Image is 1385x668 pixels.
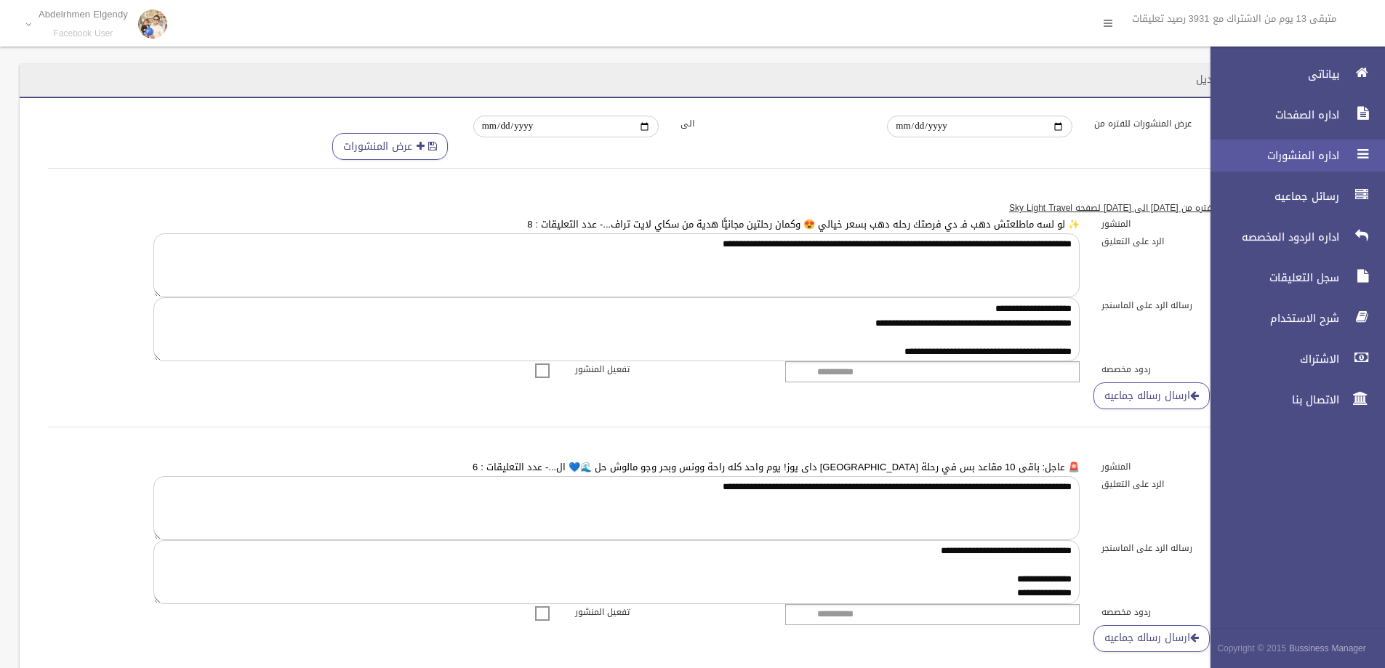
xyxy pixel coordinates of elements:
small: Facebook User [39,28,128,39]
span: رسائل جماعيه [1198,189,1344,204]
header: اداره المنشورات / تعديل [1179,65,1319,94]
span: اداره الردود المخصصه [1198,230,1344,244]
label: المنشور [1091,459,1301,475]
span: سجل التعليقات [1198,270,1344,285]
span: الاتصال بنا [1198,393,1344,407]
span: اداره المنشورات [1198,148,1344,163]
strong: Bussiness Manager [1289,640,1366,656]
a: بياناتى [1198,58,1385,90]
span: شرح الاستخدام [1198,311,1344,326]
a: اداره المنشورات [1198,140,1385,172]
button: عرض المنشورات [332,133,448,160]
span: الاشتراك [1198,352,1344,366]
a: الاتصال بنا [1198,384,1385,416]
label: رساله الرد على الماسنجر [1091,297,1301,313]
u: قائمه ب 50 منشور للفتره من [DATE] الى [DATE] لصفحه Sky Light Travel [1009,200,1290,216]
a: شرح الاستخدام [1198,302,1385,334]
label: عرض المنشورات للفتره من [1083,116,1290,132]
label: ردود مخصصه [1091,361,1301,377]
label: الرد على التعليق [1091,476,1301,492]
a: الاشتراك [1198,343,1385,375]
label: تفعيل المنشور [564,604,775,620]
label: ردود مخصصه [1091,604,1301,620]
a: سجل التعليقات [1198,262,1385,294]
a: ارسال رساله جماعيه [1093,625,1210,652]
a: اداره الصفحات [1198,99,1385,131]
a: رسائل جماعيه [1198,180,1385,212]
label: الرد على التعليق [1091,233,1301,249]
span: بياناتى [1198,67,1344,81]
label: تفعيل المنشور [564,361,775,377]
label: الى [670,116,877,132]
span: Copyright © 2015 [1217,640,1286,656]
label: رساله الرد على الماسنجر [1091,540,1301,556]
a: 🚨 عاجل: باقى 10 مقاعد بس في رحلة [GEOGRAPHIC_DATA] داى يوز! يوم واحد كله راحة وونس وبحر وجو مالوش... [473,458,1080,476]
span: اداره الصفحات [1198,108,1344,122]
a: ✨ لو لسه ماطلعتش دهب فـ دي فرصتك رحله دهب بسعر خيالي 😍 وكمان رحلتين مجانيًّا هدية من سكاي لايت تر... [527,215,1080,233]
a: اداره الردود المخصصه [1198,221,1385,253]
label: المنشور [1091,216,1301,232]
a: ارسال رساله جماعيه [1093,382,1210,409]
p: Abdelrhmen Elgendy [39,9,128,20]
